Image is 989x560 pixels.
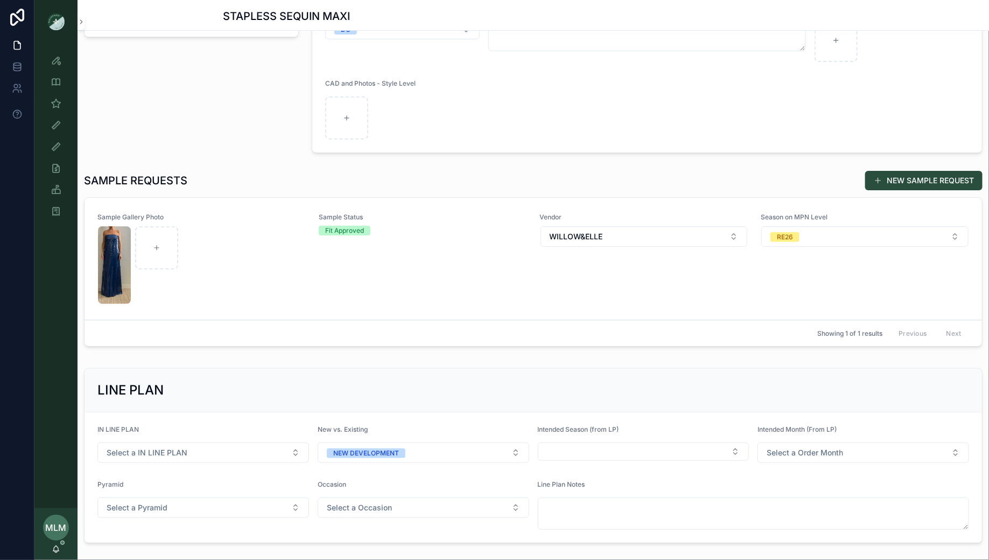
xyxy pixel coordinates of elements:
button: Select Button [757,443,969,463]
span: MLM [46,521,67,534]
img: App logo [47,13,65,30]
a: Sample Gallery PhotoScreenshot-2025-09-16-at-2.56.50-PM.pngSample StatusFit ApprovedVendorSelect ... [85,198,982,320]
span: Select a IN LINE PLAN [107,447,187,458]
button: Select Button [318,497,529,518]
div: Fit Approved [325,226,364,236]
span: WILLOW&ELLE [550,231,603,242]
span: Pyramid [97,480,123,488]
div: scrollable content [34,43,78,235]
span: Occasion [318,480,346,488]
h1: STAPLESS SEQUIN MAXI [223,9,350,24]
span: Vendor [540,213,748,222]
span: Select a Order Month [767,447,843,458]
button: Select Button [541,226,748,247]
span: CAD and Photos - Style Level [325,79,416,87]
div: RE26 [777,232,793,242]
span: Intended Season (from LP) [538,425,619,433]
span: New vs. Existing [318,425,368,433]
button: Select Button [97,497,309,518]
span: Line Plan Notes [538,480,585,488]
h2: LINE PLAN [97,382,164,399]
h1: SAMPLE REQUESTS [84,173,187,188]
img: Screenshot-2025-09-16-at-2.56.50-PM.png [98,226,131,304]
span: Sample Gallery Photo [97,213,306,222]
button: Select Button [97,443,309,463]
span: Season on MPN Level [761,213,969,222]
div: NEW DEVELOPMENT [333,448,399,458]
span: Intended Month (From LP) [757,425,837,433]
button: Select Button [318,443,529,463]
span: Sample Status [319,213,527,222]
button: Select Button [538,443,749,461]
span: Showing 1 of 1 results [817,329,882,338]
button: Select Button [761,226,969,247]
button: NEW SAMPLE REQUEST [865,171,983,190]
span: IN LINE PLAN [97,425,139,433]
span: Select a Occasion [327,502,392,513]
span: Select a Pyramid [107,502,167,513]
